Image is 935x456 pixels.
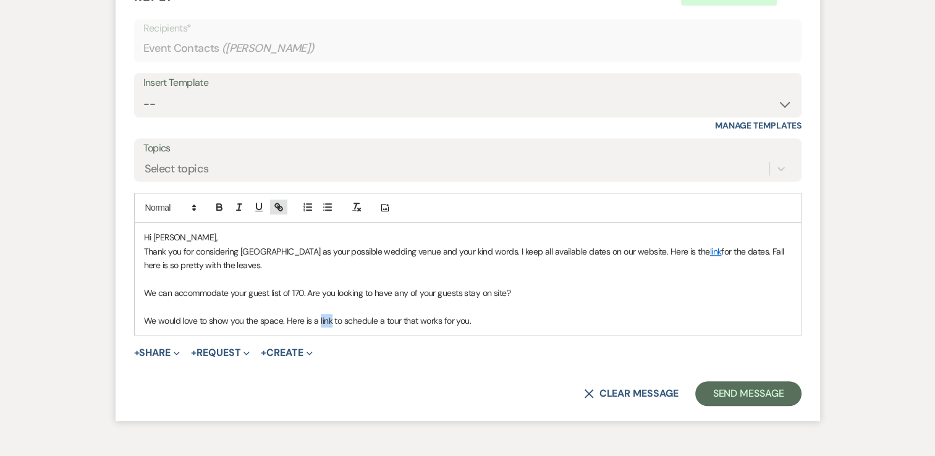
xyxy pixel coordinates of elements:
[222,40,315,57] span: ( [PERSON_NAME] )
[134,348,140,358] span: +
[144,230,792,244] p: Hi [PERSON_NAME],
[144,245,792,272] p: Thank you for considering [GEOGRAPHIC_DATA] as your possible wedding venue and your kind words. I...
[143,20,792,36] p: Recipients*
[710,246,722,257] a: link
[715,120,802,131] a: Manage Templates
[584,389,678,399] button: Clear message
[134,348,180,358] button: Share
[144,314,792,327] p: We would love to show you the space. Here is a link to schedule a tour that works for you.
[261,348,312,358] button: Create
[144,286,792,300] p: We can accommodate your guest list of 170. Are you looking to have any of your guests stay on site?
[145,161,209,177] div: Select topics
[695,381,801,406] button: Send Message
[143,36,792,61] div: Event Contacts
[143,140,792,158] label: Topics
[261,348,266,358] span: +
[191,348,250,358] button: Request
[143,74,792,92] div: Insert Template
[191,348,197,358] span: +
